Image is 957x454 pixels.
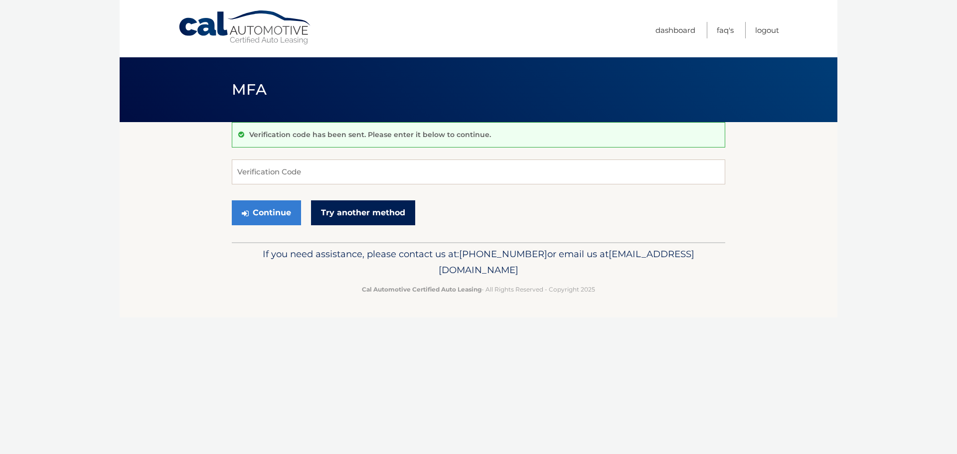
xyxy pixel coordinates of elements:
[655,22,695,38] a: Dashboard
[459,248,547,260] span: [PHONE_NUMBER]
[717,22,734,38] a: FAQ's
[311,200,415,225] a: Try another method
[178,10,313,45] a: Cal Automotive
[232,200,301,225] button: Continue
[439,248,694,276] span: [EMAIL_ADDRESS][DOMAIN_NAME]
[232,159,725,184] input: Verification Code
[755,22,779,38] a: Logout
[362,286,481,293] strong: Cal Automotive Certified Auto Leasing
[232,80,267,99] span: MFA
[238,246,719,278] p: If you need assistance, please contact us at: or email us at
[249,130,491,139] p: Verification code has been sent. Please enter it below to continue.
[238,284,719,295] p: - All Rights Reserved - Copyright 2025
